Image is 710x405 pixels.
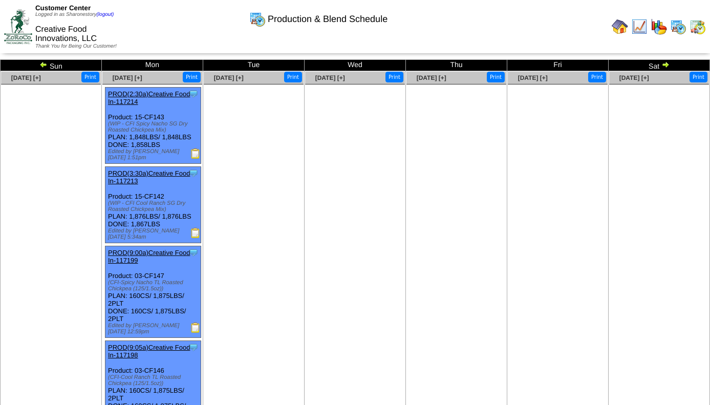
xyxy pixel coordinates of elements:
[102,60,203,71] td: Mon
[35,44,117,49] span: Thank You for Being Our Customer!
[631,18,648,35] img: line_graph.gif
[203,60,305,71] td: Tue
[108,344,190,359] a: PROD(9:05a)Creative Food In-117198
[35,12,114,17] span: Logged in as Sharonestory
[11,74,41,81] a: [DATE] [+]
[108,228,201,240] div: Edited by [PERSON_NAME] [DATE] 5:34am
[188,342,199,352] img: Tooltip
[249,11,266,27] img: calendarprod.gif
[588,72,606,82] button: Print
[315,74,345,81] a: [DATE] [+]
[108,148,201,161] div: Edited by [PERSON_NAME] [DATE] 1:51pm
[190,228,201,238] img: Production Report
[35,4,91,12] span: Customer Center
[190,148,201,159] img: Production Report
[268,14,388,25] span: Production & Blend Schedule
[619,74,649,81] a: [DATE] [+]
[690,72,707,82] button: Print
[188,168,199,178] img: Tooltip
[612,18,628,35] img: home.gif
[417,74,446,81] a: [DATE] [+]
[108,249,190,264] a: PROD(9:00a)Creative Food In-117199
[4,9,32,44] img: ZoRoCo_Logo(Green%26Foil)%20jpg.webp
[661,60,670,69] img: arrowright.gif
[487,72,505,82] button: Print
[105,167,201,243] div: Product: 15-CF142 PLAN: 1,876LBS / 1,876LBS DONE: 1,867LBS
[183,72,201,82] button: Print
[39,60,48,69] img: arrowleft.gif
[113,74,142,81] a: [DATE] [+]
[188,89,199,99] img: Tooltip
[108,280,201,292] div: (CFI-Spicy Nacho TL Roasted Chickpea (125/1.5oz))
[105,88,201,164] div: Product: 15-CF143 PLAN: 1,848LBS / 1,848LBS DONE: 1,858LBS
[690,18,706,35] img: calendarinout.gif
[108,374,201,387] div: (CFI-Cool Ranch TL Roasted Chickpea (125/1.5oz))
[108,323,201,335] div: Edited by [PERSON_NAME] [DATE] 12:59pm
[670,18,686,35] img: calendarprod.gif
[105,246,201,338] div: Product: 03-CF147 PLAN: 160CS / 1,875LBS / 2PLT DONE: 160CS / 1,875LBS / 2PLT
[214,74,244,81] a: [DATE] [+]
[108,169,190,185] a: PROD(3:30a)Creative Food In-117213
[108,90,190,105] a: PROD(2:30a)Creative Food In-117214
[284,72,302,82] button: Print
[108,200,201,212] div: (WIP - CFI Cool Ranch SG Dry Roasted Chickpea Mix)
[651,18,667,35] img: graph.gif
[385,72,403,82] button: Print
[108,121,201,133] div: (WIP - CFI Spicy Nacho SG Dry Roasted Chickpea Mix)
[1,60,102,71] td: Sun
[507,60,609,71] td: Fri
[609,60,710,71] td: Sat
[35,25,97,43] span: Creative Food Innovations, LLC
[406,60,507,71] td: Thu
[97,12,114,17] a: (logout)
[81,72,99,82] button: Print
[518,74,548,81] a: [DATE] [+]
[305,60,406,71] td: Wed
[190,323,201,333] img: Production Report
[188,247,199,258] img: Tooltip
